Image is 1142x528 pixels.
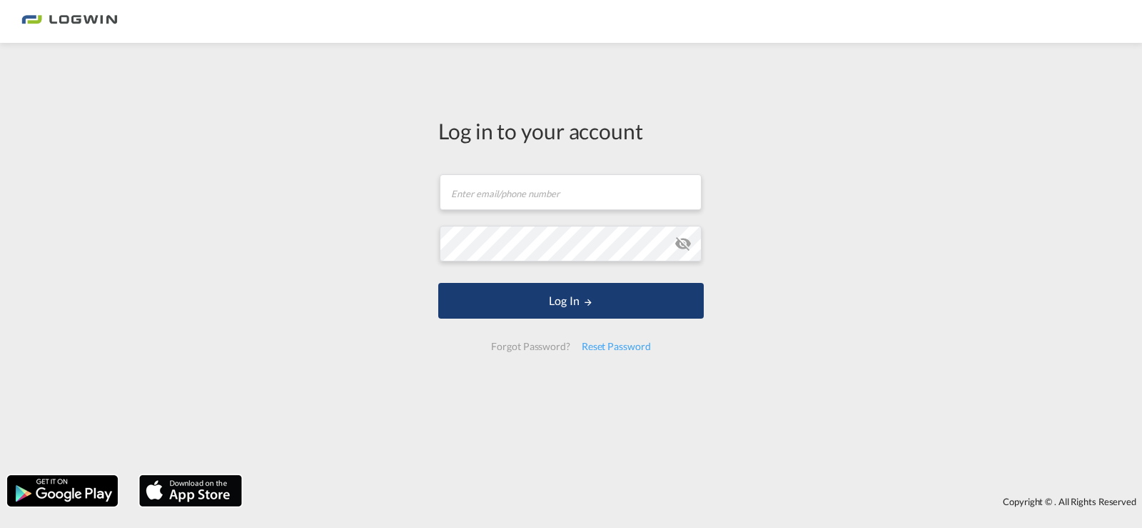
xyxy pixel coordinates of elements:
img: google.png [6,474,119,508]
img: apple.png [138,474,243,508]
div: Reset Password [576,334,657,359]
input: Enter email/phone number [440,174,702,210]
div: Log in to your account [438,116,704,146]
div: Copyright © . All Rights Reserved [249,489,1142,514]
div: Forgot Password? [485,334,575,359]
img: bc73a0e0d8c111efacd525e4c8ad7d32.png [21,6,118,38]
md-icon: icon-eye-off [674,235,692,252]
button: LOGIN [438,283,704,319]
